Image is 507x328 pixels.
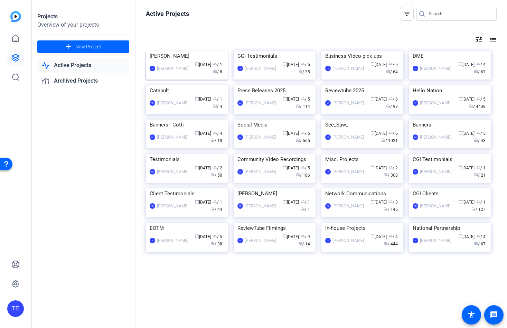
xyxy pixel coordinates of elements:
[283,166,299,170] span: [DATE]
[420,100,451,106] div: [PERSON_NAME]
[157,65,188,72] div: [PERSON_NAME]
[458,234,475,239] span: [DATE]
[283,234,299,239] span: [DATE]
[490,311,498,319] mat-icon: message
[75,43,101,50] span: New Project
[237,188,312,199] div: [PERSON_NAME]
[370,131,387,136] span: [DATE]
[301,131,310,136] span: / 5
[301,62,310,67] span: / 5
[413,154,487,165] div: CGI Testimonials
[458,200,475,205] span: [DATE]
[213,104,222,109] span: / 4
[157,100,188,106] div: [PERSON_NAME]
[325,154,400,165] div: Misc. Projects
[150,203,155,209] div: TE
[420,65,451,72] div: [PERSON_NAME]
[301,199,305,204] span: group
[283,165,287,169] span: calendar_today
[413,100,418,106] div: LV
[388,62,398,67] span: / 5
[150,188,224,199] div: Client Testimonials
[469,104,473,108] span: radio
[210,241,215,245] span: radio
[325,120,400,130] div: See_Saw_
[195,131,211,136] span: [DATE]
[388,97,398,102] span: / 6
[283,199,287,204] span: calendar_today
[420,203,451,209] div: [PERSON_NAME]
[475,36,483,44] mat-icon: tune
[237,66,243,71] div: CM
[325,169,331,175] div: LV
[388,131,398,136] span: / 6
[474,173,486,178] span: / 21
[370,165,375,169] span: calendar_today
[325,188,400,199] div: Network Communications
[476,165,480,169] span: group
[245,237,276,244] div: [PERSON_NAME]
[296,104,310,109] span: / 114
[301,234,310,239] span: / 9
[332,168,364,175] div: [PERSON_NAME]
[150,154,224,165] div: Testimonials
[458,62,462,66] span: calendar_today
[301,131,305,135] span: group
[413,51,487,61] div: DME
[370,166,387,170] span: [DATE]
[301,234,305,238] span: group
[325,100,331,106] div: LV
[476,200,486,205] span: / 1
[195,166,211,170] span: [DATE]
[301,166,310,170] span: / 5
[10,11,21,22] img: blue-gradient.svg
[332,100,364,106] div: [PERSON_NAME]
[420,134,451,141] div: [PERSON_NAME]
[332,134,364,141] div: [PERSON_NAME]
[458,131,462,135] span: calendar_today
[420,168,451,175] div: [PERSON_NAME]
[413,203,418,209] div: TE
[403,10,411,18] mat-icon: filter_list
[370,97,387,102] span: [DATE]
[413,66,418,71] div: LV
[213,96,217,101] span: group
[210,138,222,143] span: / 18
[476,96,480,101] span: group
[213,104,217,108] span: radio
[384,173,398,178] span: / 308
[213,69,217,73] span: radio
[296,138,300,142] span: radio
[370,96,375,101] span: calendar_today
[283,62,287,66] span: calendar_today
[476,62,486,67] span: / 4
[413,120,487,130] div: Banners
[384,242,398,246] span: / 444
[301,97,310,102] span: / 5
[283,131,299,136] span: [DATE]
[237,203,243,209] div: RR
[150,238,155,243] div: TE
[237,120,312,130] div: Social Media
[458,166,475,170] span: [DATE]
[388,62,393,66] span: group
[157,237,188,244] div: [PERSON_NAME]
[237,85,312,96] div: Press Releases 2025
[150,120,224,130] div: Banners - Cotti
[283,131,287,135] span: calendar_today
[325,85,400,96] div: Reviewtube 2025
[296,104,300,108] span: radio
[471,207,486,212] span: / 127
[458,62,475,67] span: [DATE]
[213,166,222,170] span: / 2
[283,96,287,101] span: calendar_today
[325,51,400,61] div: Business Video pick-ups
[301,165,305,169] span: group
[237,134,243,140] div: LV
[213,62,217,66] span: group
[210,207,222,212] span: / 44
[370,62,387,67] span: [DATE]
[388,199,393,204] span: group
[388,165,393,169] span: group
[325,66,331,71] div: LV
